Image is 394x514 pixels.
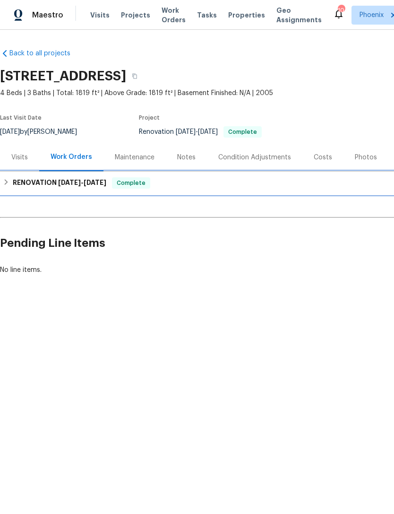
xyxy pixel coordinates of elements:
span: Work Orders [162,6,186,25]
div: 10 [338,6,344,15]
span: Projects [121,10,150,20]
span: Project [139,115,160,121]
span: - [176,129,218,135]
h6: RENOVATION [13,177,106,189]
span: [DATE] [176,129,196,135]
div: Costs [314,153,332,162]
button: Copy Address [126,68,143,85]
div: Work Orders [51,152,92,162]
div: Notes [177,153,196,162]
span: [DATE] [58,179,81,186]
span: Complete [224,129,261,135]
span: Maestro [32,10,63,20]
div: Maintenance [115,153,154,162]
span: Geo Assignments [276,6,322,25]
span: Tasks [197,12,217,18]
div: Condition Adjustments [218,153,291,162]
span: Properties [228,10,265,20]
span: Complete [113,178,149,188]
div: Photos [355,153,377,162]
span: - [58,179,106,186]
span: [DATE] [198,129,218,135]
div: Visits [11,153,28,162]
span: Phoenix [360,10,384,20]
span: [DATE] [84,179,106,186]
span: Renovation [139,129,262,135]
span: Visits [90,10,110,20]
